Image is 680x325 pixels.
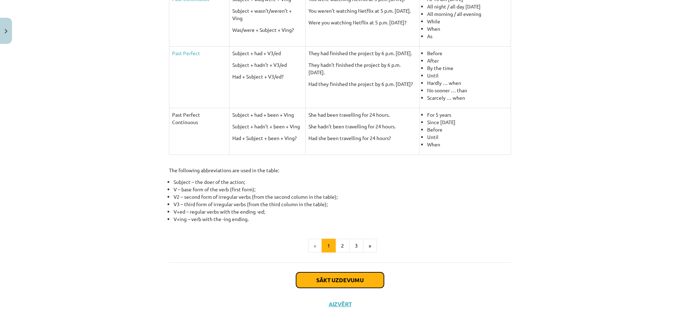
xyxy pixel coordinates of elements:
[427,111,508,118] li: For 5 years
[174,215,511,223] li: V+ing – verb with the -ing ending.
[427,25,508,33] li: When
[427,79,508,87] li: Hardly … when
[322,239,336,253] button: 1
[232,111,302,118] p: Subject + had + been + Ving
[174,178,511,186] li: Subject – the doer of the action;
[308,19,416,26] p: Were you watching Netflix at 5 p.m. [DATE]?
[308,50,416,57] p: They had finished the project by 6 p.m. [DATE].
[427,10,508,18] li: All morning / all evening
[174,208,511,215] li: V+ed – regular verbs with the ending -ed;
[335,239,350,253] button: 2
[232,50,302,57] p: Subject + had + V3/ed
[172,50,200,56] a: Past Perfect
[427,87,508,94] li: No sooner … than
[296,272,384,288] button: Sākt uzdevumu
[308,111,416,118] p: She had been travelling for 24 hours.
[169,239,511,253] nav: Page navigation example
[427,126,508,133] li: Before
[308,61,416,76] p: They hadn’t finished the project by 6 p.m. [DATE].
[232,73,302,80] p: Had + Subject + V3/ed?
[169,167,511,174] p: The following abbreviations are used in the table:
[427,18,508,25] li: While
[232,123,302,130] p: Subject + hadn’t + been + Ving
[427,94,508,101] li: Scarcely … when
[5,29,7,34] img: icon-close-lesson-0947bae3869378f0d4975bcd49f059093ad1ed9edebbc8119c70593378902aed.svg
[363,239,377,253] button: »
[308,7,416,14] p: You weren’t watching Netflix at 5 p.m. [DATE].
[349,239,363,253] button: 3
[427,133,508,141] li: Until
[308,123,416,130] p: She hadn’t been travelling for 24 hours.
[174,193,511,201] li: V2 – second form of irregular verbs (from the second column in the table);
[174,201,511,208] li: V3 – third form of irregular verbs (from the third column in the table);
[427,72,508,79] li: Until
[427,57,508,64] li: After
[427,3,508,10] li: All night / all day [DATE]
[232,61,302,69] p: Subject + hadn’t + V3/ed
[427,33,508,40] li: As
[172,111,226,126] p: Past Perfect Continuous
[427,141,508,148] li: When
[427,64,508,72] li: By the time
[308,80,416,88] p: Had they finished the project by 6 p.m. [DATE]?
[308,134,416,142] p: Had she been travelling for 24 hours?
[427,118,508,126] li: Since [DATE]
[232,134,302,142] p: Had + Subject + been + Ving?
[232,26,302,34] p: Was/were + Subject + Ving?
[232,7,302,22] p: Subject + wasn’t/weren’t + Ving
[327,301,353,308] button: Aizvērt
[427,50,508,57] li: Before
[174,186,511,193] li: V – base form of the verb (first form);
